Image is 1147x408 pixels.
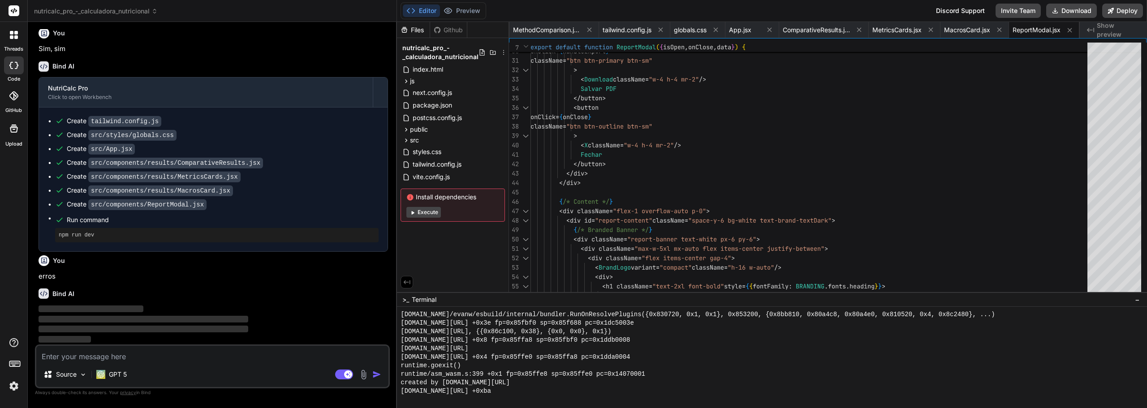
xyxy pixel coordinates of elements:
div: Click to collapse the range. [520,206,531,216]
span: "flex items-center gap-4" [642,254,731,262]
div: Click to collapse the range. [520,235,531,244]
div: 45 [509,188,519,197]
h6: Bind AI [52,62,74,71]
span: BrandLogo [599,263,631,271]
button: Editor [403,4,440,17]
span: next.config.js [412,87,453,98]
div: 40 [509,141,519,150]
span: privacy [120,390,136,395]
span: Relat [609,292,627,300]
span: ComparativeResults.jsx [783,26,850,34]
button: NutriCalc ProClick to open Workbench [39,77,373,107]
div: 33 [509,75,519,84]
span: [DOMAIN_NAME][URL], {{0x86c100, 0x38}, {0x0, 0x0}, 0x1}) [401,327,611,336]
span: Install dependencies [406,193,499,202]
span: "max-w-5xl mx-auto flex items-center justify-betwe [634,245,814,253]
div: Click to collapse the range. [520,216,531,225]
span: ‌ [39,326,248,332]
div: 43 [509,169,519,178]
button: Preview [440,4,484,17]
span: } [649,226,652,234]
span: > [824,245,828,253]
code: src/App.jsx [88,144,135,155]
span: . [846,282,849,290]
span: className [530,122,563,130]
span: default [556,43,581,51]
span: tailwind.config.js [412,159,462,170]
div: Files [397,26,430,34]
span: div className [591,254,638,262]
span: BRANDING [796,282,824,290]
span: < [573,235,577,243]
span: > [731,254,735,262]
span: globals.css [674,26,707,34]
div: Click to collapse the range. [520,244,531,253]
span: onClose [688,43,713,51]
span: = [742,282,746,290]
h6: Bind AI [52,289,74,298]
span: ‌ [39,336,91,343]
div: Click to collapse the range. [520,131,531,141]
img: GPT 5 [96,370,105,379]
img: settings [6,378,22,394]
span: [DOMAIN_NAME]/evanw/esbuild/internal/bundler.RunOnResolvePlugins({0x830720, 0x1, 0x1}, 0x853200, ... [401,310,995,319]
img: attachment [358,369,369,380]
span: runtime.goexit() [401,361,461,370]
span: div id [570,216,591,224]
span: = [631,245,634,253]
span: </ [573,94,581,102]
span: en" [814,245,824,253]
span: Salvar [581,85,602,93]
div: 51 [509,244,519,253]
div: Click to collapse the range. [520,253,531,263]
span: fonts [828,282,846,290]
label: code [8,75,20,83]
span: [DOMAIN_NAME][URL] +0x3e fp=0x85fbf0 sp=0x85f688 pc=0x1dc5003e [401,319,634,327]
span: < [588,254,591,262]
span: > [609,273,613,281]
span: < [566,216,570,224]
div: 47 [509,206,519,216]
span: rio [631,292,642,300]
span: div [566,179,577,187]
p: erros [39,271,388,282]
span: = [649,282,652,290]
span: button [581,160,602,168]
div: 56 [509,291,519,301]
img: Pick Models [79,371,87,378]
button: Execute [406,207,441,218]
div: 37 [509,112,519,122]
div: Create [67,130,177,140]
span: ) [735,43,738,51]
span: ( [656,43,660,51]
span: MethodComparison.jsx [513,26,580,34]
span: : [789,282,792,290]
span: tailwind.config.js [603,26,651,34]
span: { [742,43,746,51]
span: = [645,75,649,83]
span: = [638,254,642,262]
div: 53 [509,263,519,272]
span: </ [573,160,581,168]
span: < [581,141,584,149]
span: } [878,282,882,290]
span: } [609,198,613,206]
span: "btn btn-primary btn-sm" [566,56,652,64]
span: = [624,235,627,243]
span: variant [631,263,656,271]
span: h1 className [606,282,649,290]
span: Show preview [1097,21,1140,39]
span: "text-2xl font-bold" [652,282,724,290]
span: onClick [530,113,556,121]
span: "h-16 w-auto" [728,263,774,271]
button: − [1133,292,1142,307]
div: 44 [509,178,519,188]
span: "flex-1 overflow-auto p-0" [613,207,706,215]
div: Create [67,200,207,209]
span: "report-content" [595,216,652,224]
span: onClose [563,113,588,121]
span: </ [566,169,573,177]
span: vite.config.js [412,172,451,182]
span: = [609,207,613,215]
img: icon [372,370,381,379]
